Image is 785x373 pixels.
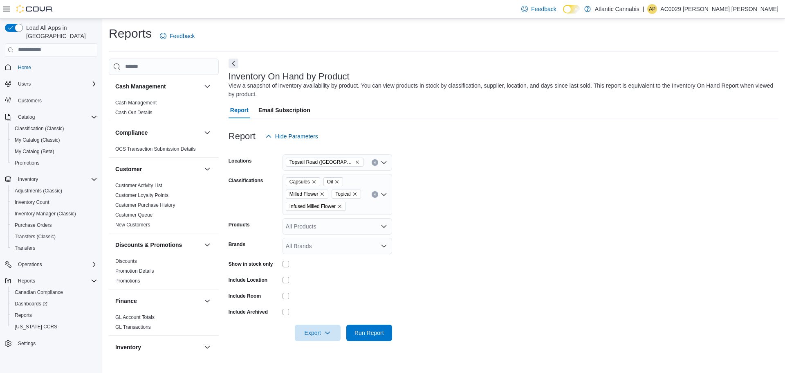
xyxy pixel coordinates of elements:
[563,5,580,14] input: Dark Mode
[2,61,101,73] button: Home
[15,148,54,155] span: My Catalog (Beta)
[15,260,97,269] span: Operations
[11,209,79,219] a: Inventory Manager (Classic)
[15,233,56,240] span: Transfers (Classic)
[346,325,392,341] button: Run Report
[11,135,63,145] a: My Catalog (Classic)
[18,278,35,284] span: Reports
[289,158,353,166] span: Topsail Road ([GEOGRAPHIC_DATA][PERSON_NAME])
[157,28,198,44] a: Feedback
[286,202,346,211] span: Infused Milled Flower
[8,146,101,157] button: My Catalog (Beta)
[11,299,97,309] span: Dashboards
[115,222,150,228] a: New Customers
[8,219,101,231] button: Purchase Orders
[15,125,64,132] span: Classification (Classic)
[11,158,97,168] span: Promotions
[11,135,97,145] span: My Catalog (Classic)
[15,339,39,348] a: Settings
[531,5,556,13] span: Feedback
[115,212,153,218] span: Customer Queue
[352,192,357,197] button: Remove Topical from selection in this group
[2,111,101,123] button: Catalog
[15,276,38,286] button: Reports
[262,128,321,145] button: Hide Parameters
[109,25,152,42] h1: Reports
[115,165,201,173] button: Customer
[354,329,384,337] span: Run Report
[372,191,378,198] button: Clear input
[15,289,63,296] span: Canadian Compliance
[115,241,201,249] button: Discounts & Promotions
[11,220,55,230] a: Purchase Orders
[229,59,238,68] button: Next
[115,343,201,351] button: Inventory
[18,261,42,268] span: Operations
[15,199,49,206] span: Inventory Count
[647,4,657,14] div: AC0029 Pelley-Myers Katie
[15,174,97,184] span: Inventory
[289,190,318,198] span: Milled Flower
[286,177,320,186] span: Capsules
[115,192,168,198] a: Customer Loyalty Points
[15,245,35,251] span: Transfers
[15,338,97,348] span: Settings
[2,337,101,349] button: Settings
[229,131,256,141] h3: Report
[289,202,336,210] span: Infused Milled Flower
[115,129,148,137] h3: Compliance
[8,197,101,208] button: Inventory Count
[381,159,387,166] button: Open list of options
[15,276,97,286] span: Reports
[8,231,101,242] button: Transfers (Classic)
[2,95,101,106] button: Customers
[381,223,387,230] button: Open list of options
[11,124,97,133] span: Classification (Classic)
[15,301,47,307] span: Dashboards
[170,32,195,40] span: Feedback
[5,58,97,371] nav: Complex example
[275,132,318,140] span: Hide Parameters
[229,293,261,299] label: Include Room
[115,182,162,189] span: Customer Activity List
[229,177,263,184] label: Classifications
[202,342,212,352] button: Inventory
[229,261,273,267] label: Show in stock only
[109,144,219,157] div: Compliance
[11,287,66,297] a: Canadian Compliance
[2,78,101,90] button: Users
[8,321,101,332] button: [US_STATE] CCRS
[202,128,212,138] button: Compliance
[372,159,378,166] button: Clear input
[327,178,333,186] span: Oil
[115,297,201,305] button: Finance
[202,164,212,174] button: Customer
[15,210,76,217] span: Inventory Manager (Classic)
[230,102,249,118] span: Report
[115,109,153,116] span: Cash Out Details
[229,241,245,248] label: Brands
[11,310,97,320] span: Reports
[11,124,67,133] a: Classification (Classic)
[320,192,325,197] button: Remove Milled Flower from selection in this group
[11,243,38,253] a: Transfers
[15,63,34,72] a: Home
[381,243,387,249] button: Open list of options
[115,314,155,320] a: GL Account Totals
[11,310,35,320] a: Reports
[115,129,201,137] button: Compliance
[18,81,31,87] span: Users
[115,258,137,264] a: Discounts
[115,222,150,228] span: New Customers
[202,240,212,250] button: Discounts & Promotions
[202,81,212,91] button: Cash Management
[15,188,62,194] span: Adjustments (Classic)
[2,275,101,287] button: Reports
[8,287,101,298] button: Canadian Compliance
[115,241,182,249] h3: Discounts & Promotions
[18,114,35,120] span: Catalog
[2,174,101,185] button: Inventory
